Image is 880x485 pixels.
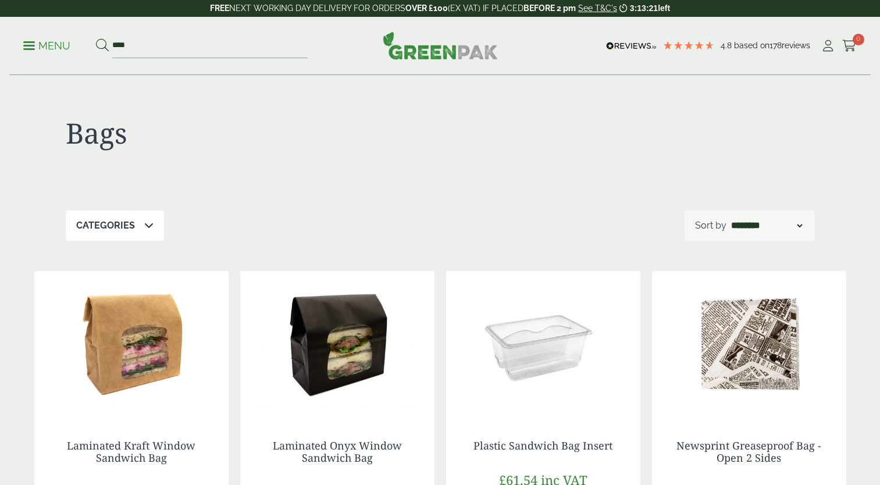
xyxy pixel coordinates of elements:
[210,3,229,13] strong: FREE
[578,3,617,13] a: See T&C's
[734,41,769,50] span: Based on
[721,41,734,50] span: 4.8
[67,438,195,465] a: Laminated Kraft Window Sandwich Bag
[842,37,857,55] a: 0
[66,116,440,150] h1: Bags
[658,3,670,13] span: left
[652,271,846,416] img: Newsprint Greaseproof Bag - Open 2 Sides -0
[473,438,612,452] a: Plastic Sandwich Bag Insert
[842,40,857,52] i: Cart
[695,219,726,233] p: Sort by
[523,3,576,13] strong: BEFORE 2 pm
[630,3,658,13] span: 3:13:21
[769,41,782,50] span: 178
[273,438,402,465] a: Laminated Onyx Window Sandwich Bag
[240,271,434,416] img: Laminated Black Sandwich Bag
[676,438,821,465] a: Newsprint Greaseproof Bag - Open 2 Sides
[76,219,135,233] p: Categories
[606,42,657,50] img: REVIEWS.io
[729,219,804,233] select: Shop order
[23,39,70,51] a: Menu
[662,40,715,51] div: 4.78 Stars
[34,271,229,416] img: Laminated Kraft Sandwich Bag
[383,31,498,59] img: GreenPak Supplies
[446,271,640,416] img: Plastic Sandwich Bag insert
[405,3,448,13] strong: OVER £100
[23,39,70,53] p: Menu
[782,41,810,50] span: reviews
[821,40,835,52] i: My Account
[853,34,864,45] span: 0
